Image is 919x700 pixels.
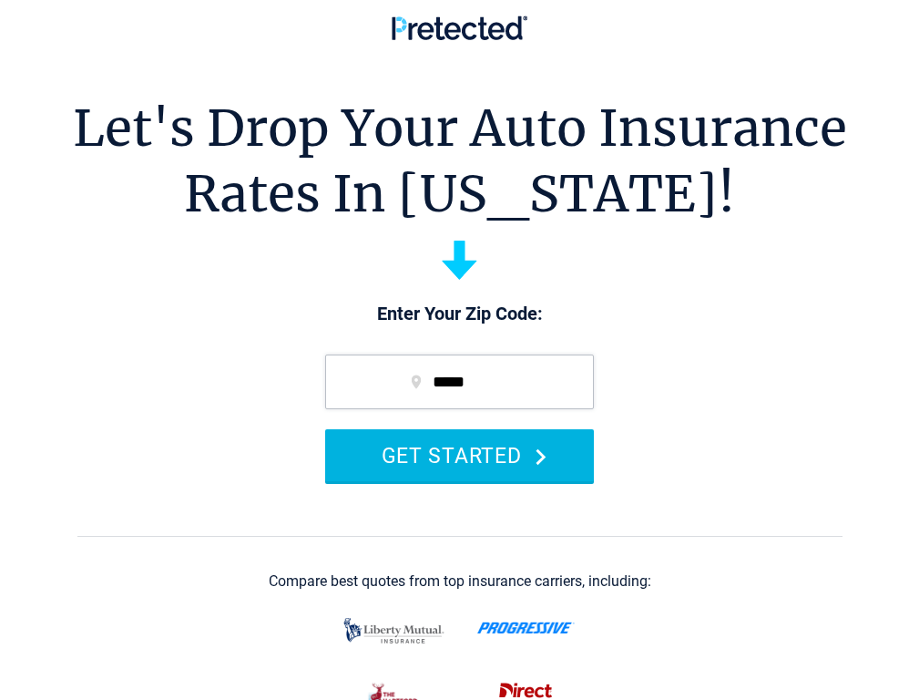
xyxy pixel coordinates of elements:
[269,573,651,590] div: Compare best quotes from top insurance carriers, including:
[477,622,575,634] img: progressive
[307,302,612,327] p: Enter Your Zip Code:
[339,609,449,653] img: liberty
[73,96,847,227] h1: Let's Drop Your Auto Insurance Rates In [US_STATE]!
[325,355,594,409] input: zip code
[325,429,594,481] button: GET STARTED
[392,15,527,40] img: Pretected Logo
